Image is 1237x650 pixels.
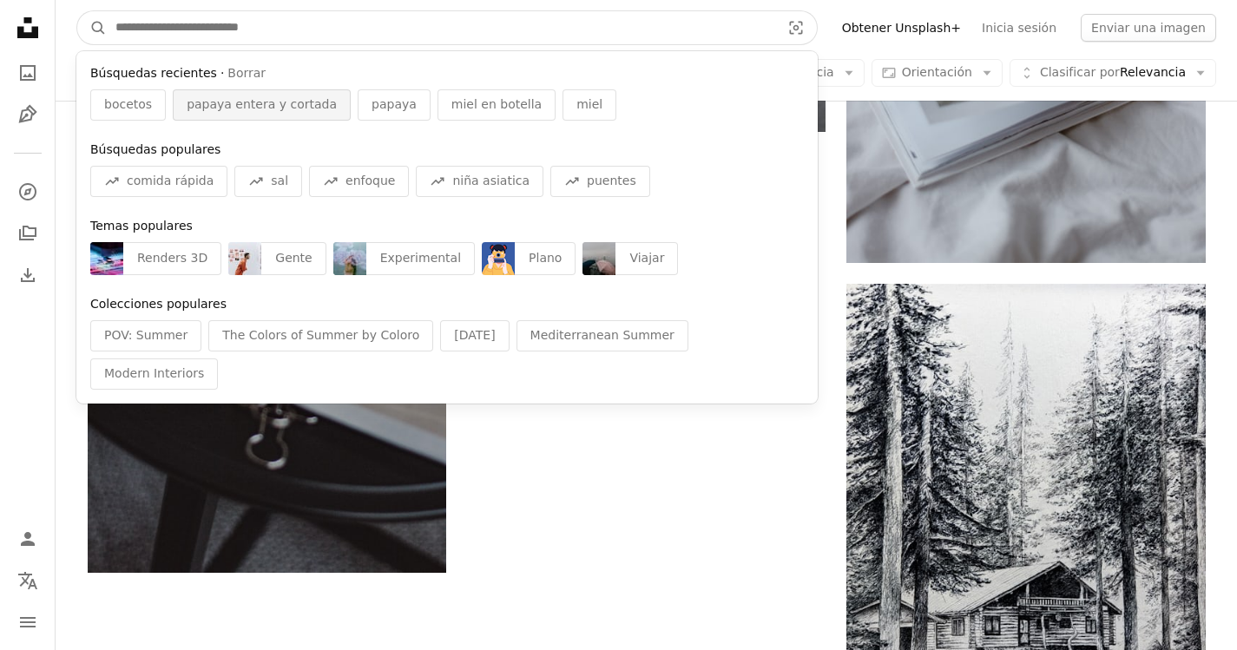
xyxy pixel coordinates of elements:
[90,320,201,351] div: POV: Summer
[10,10,45,49] a: Inicio — Unsplash
[10,522,45,556] a: Iniciar sesión / Registrarse
[902,65,972,79] span: Orientación
[187,96,337,114] span: papaya entera y cortada
[440,320,509,351] div: [DATE]
[10,563,45,598] button: Idioma
[971,14,1067,42] a: Inicia sesión
[587,173,636,190] span: puentes
[10,174,45,209] a: Explorar
[517,320,688,351] div: Mediterranean Summer
[10,258,45,292] a: Historial de descargas
[615,242,678,275] div: Viajar
[271,173,288,190] span: sal
[1040,64,1186,82] span: Relevancia
[1081,14,1216,42] button: Enviar una imagen
[582,242,615,275] img: premium_photo-1756177506526-26fb2a726f4a
[123,242,221,275] div: Renders 3D
[90,358,218,390] div: Modern Interiors
[10,605,45,640] button: Menú
[10,216,45,251] a: Colecciones
[261,242,326,275] div: Gente
[90,219,193,233] span: Temas populares
[208,320,433,351] div: The Colors of Summer by Coloro
[333,242,366,275] img: premium_photo-1755890950394-d560a489a3c6
[482,242,515,275] img: premium_vector-1749740990668-cd06e98471ca
[1040,65,1120,79] span: Clasificar por
[1010,59,1216,87] button: Clasificar porRelevancia
[104,96,152,114] span: bocetos
[832,14,971,42] a: Obtener Unsplash+
[127,173,214,190] span: comida rápida
[872,59,1003,87] button: Orientación
[846,506,1205,522] a: Un dibujo de una cabaña en el bosque
[10,56,45,90] a: Fotos
[452,173,530,190] span: niña asiatica
[345,173,395,190] span: enfoque
[372,96,417,114] span: papaya
[10,97,45,132] a: Ilustraciones
[366,242,475,275] div: Experimental
[90,297,227,311] span: Colecciones populares
[515,242,576,275] div: Plano
[90,242,123,275] img: premium_photo-1754984826162-5de96e38a4e4
[77,11,107,44] button: Buscar en Unsplash
[90,142,220,156] span: Búsquedas populares
[775,11,817,44] button: Búsqueda visual
[90,65,804,82] div: ·
[90,65,217,82] span: Búsquedas recientes
[227,65,266,82] button: Borrar
[76,10,818,45] form: Encuentra imágenes en todo el sitio
[576,96,602,114] span: miel
[228,242,261,275] img: premium_photo-1756163700959-70915d58a694
[451,96,542,114] span: miel en botella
